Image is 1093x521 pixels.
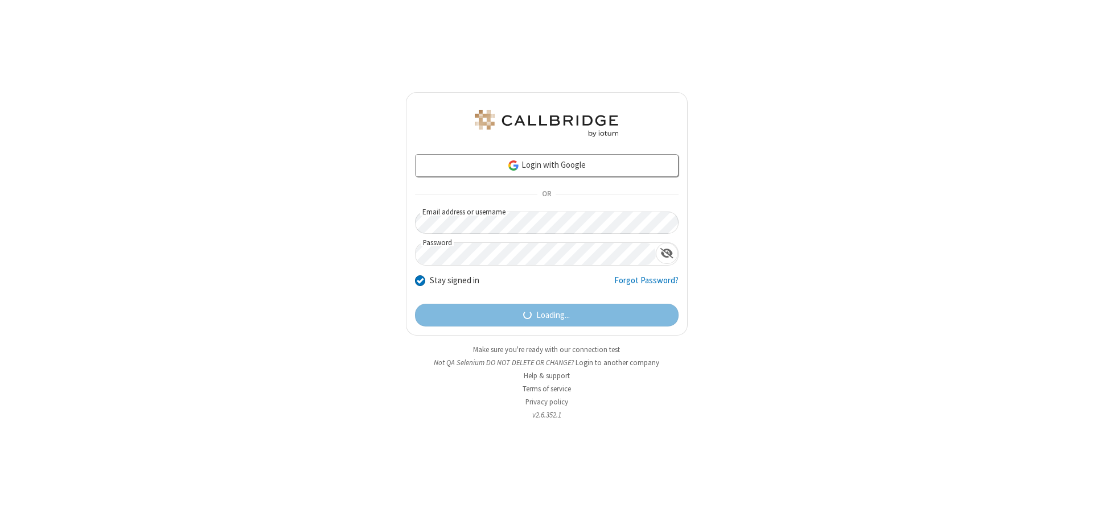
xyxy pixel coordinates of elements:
input: Password [416,243,656,265]
button: Loading... [415,304,679,326]
div: Show password [656,243,678,264]
img: QA Selenium DO NOT DELETE OR CHANGE [472,110,621,137]
span: Loading... [536,309,570,322]
li: v2.6.352.1 [406,410,688,420]
a: Terms of service [523,384,571,394]
a: Privacy policy [525,397,568,407]
li: Not QA Selenium DO NOT DELETE OR CHANGE? [406,357,688,368]
a: Forgot Password? [614,274,679,296]
a: Help & support [524,371,570,381]
span: OR [537,187,556,202]
input: Email address or username [415,212,679,234]
a: Make sure you're ready with our connection test [473,345,620,354]
label: Stay signed in [430,274,479,287]
img: google-icon.png [507,159,520,172]
a: Login with Google [415,154,679,177]
button: Login to another company [576,357,659,368]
